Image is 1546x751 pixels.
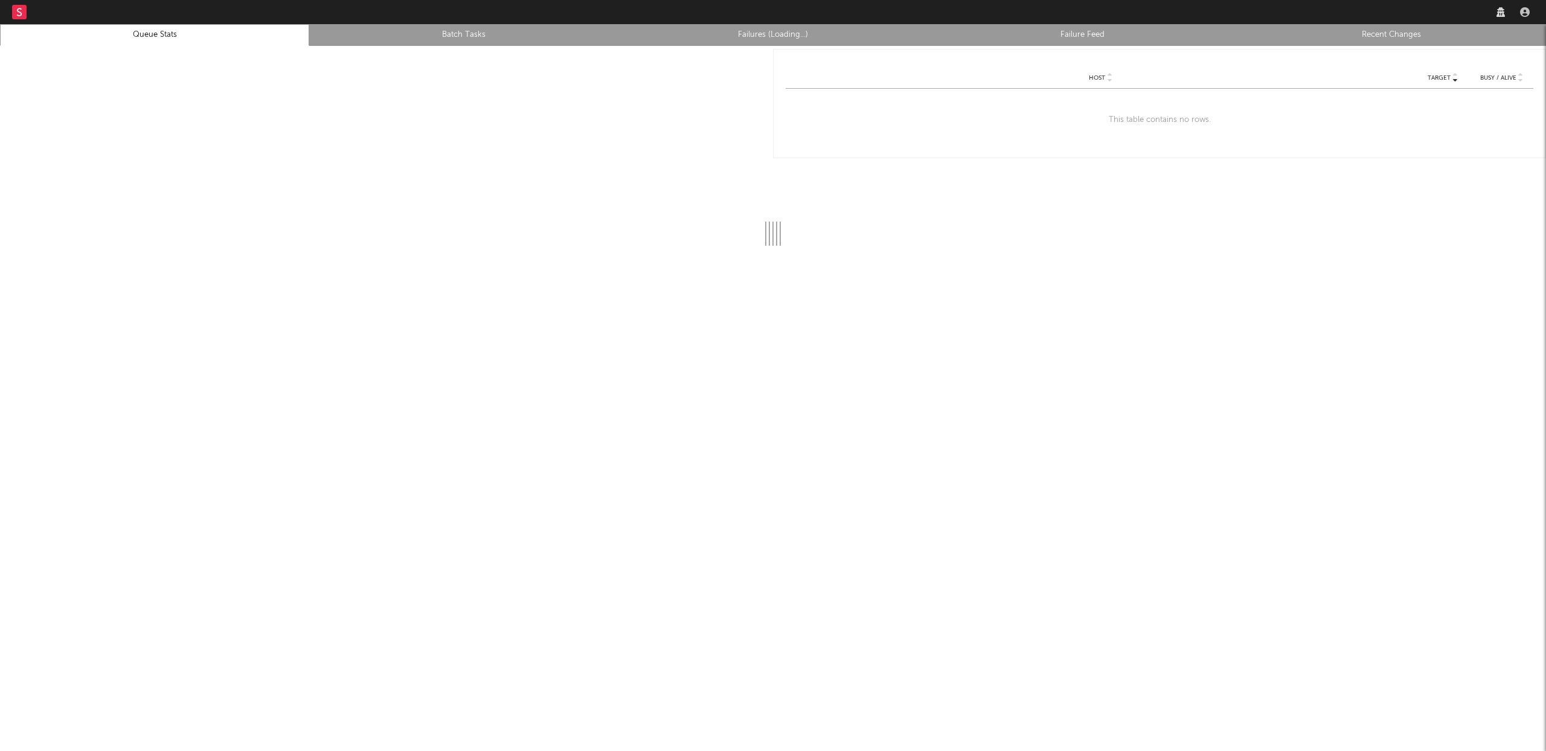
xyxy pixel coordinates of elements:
[786,89,1533,152] div: This table contains no rows.
[1428,74,1451,81] span: Target
[934,28,1230,42] a: Failure Feed
[1243,28,1539,42] a: Recent Changes
[1089,74,1105,81] span: Host
[625,28,921,42] a: Failures (Loading...)
[7,28,303,42] a: Queue Stats
[1480,74,1516,81] span: Busy / Alive
[316,28,612,42] a: Batch Tasks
